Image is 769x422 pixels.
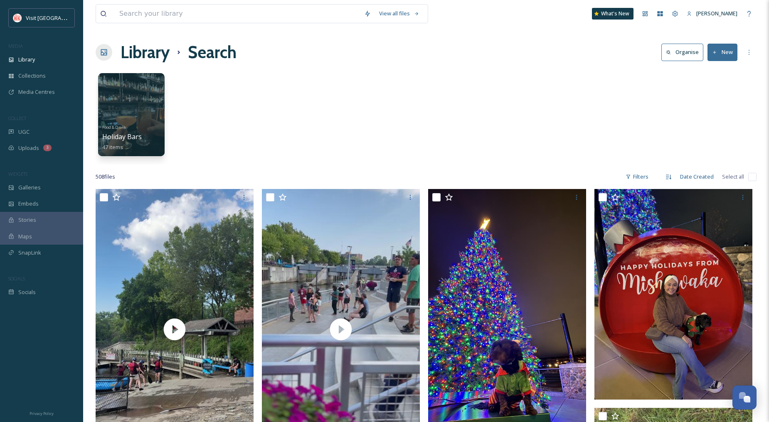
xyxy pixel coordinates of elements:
[115,5,360,23] input: Search your library
[18,184,41,191] span: Galleries
[13,14,22,22] img: vsbm-stackedMISH_CMYKlogo2017.jpg
[102,125,126,130] span: Food & Drink
[732,385,757,410] button: Open Chat
[18,128,30,136] span: UGC
[722,173,744,181] span: Select all
[18,233,32,240] span: Maps
[102,123,142,151] a: Food & DrinkHoliday Bars47 items
[592,8,633,20] a: What's New
[18,56,35,64] span: Library
[8,275,25,282] span: SOCIALS
[30,408,54,418] a: Privacy Policy
[18,216,36,224] span: Stories
[26,14,90,22] span: Visit [GEOGRAPHIC_DATA]
[707,44,737,61] button: New
[43,145,52,151] div: 3
[661,44,703,61] button: Organise
[594,189,752,399] img: ext_1755097259.594202_Susanraudales00@gmail.com-IMG_2430.jpeg
[696,10,737,17] span: [PERSON_NAME]
[8,171,27,177] span: WIDGETS
[8,43,23,49] span: MEDIA
[18,288,36,296] span: Socials
[188,40,237,65] h1: Search
[18,144,39,152] span: Uploads
[18,200,39,208] span: Embeds
[30,411,54,416] span: Privacy Policy
[676,169,718,185] div: Date Created
[102,132,142,141] span: Holiday Bars
[18,249,41,257] span: SnapLink
[375,5,424,22] a: View all files
[121,40,170,65] a: Library
[621,169,653,185] div: Filters
[683,5,742,22] a: [PERSON_NAME]
[8,115,26,121] span: COLLECT
[102,143,123,151] span: 47 items
[96,173,115,181] span: 508 file s
[661,44,707,61] a: Organise
[18,88,55,96] span: Media Centres
[18,72,46,80] span: Collections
